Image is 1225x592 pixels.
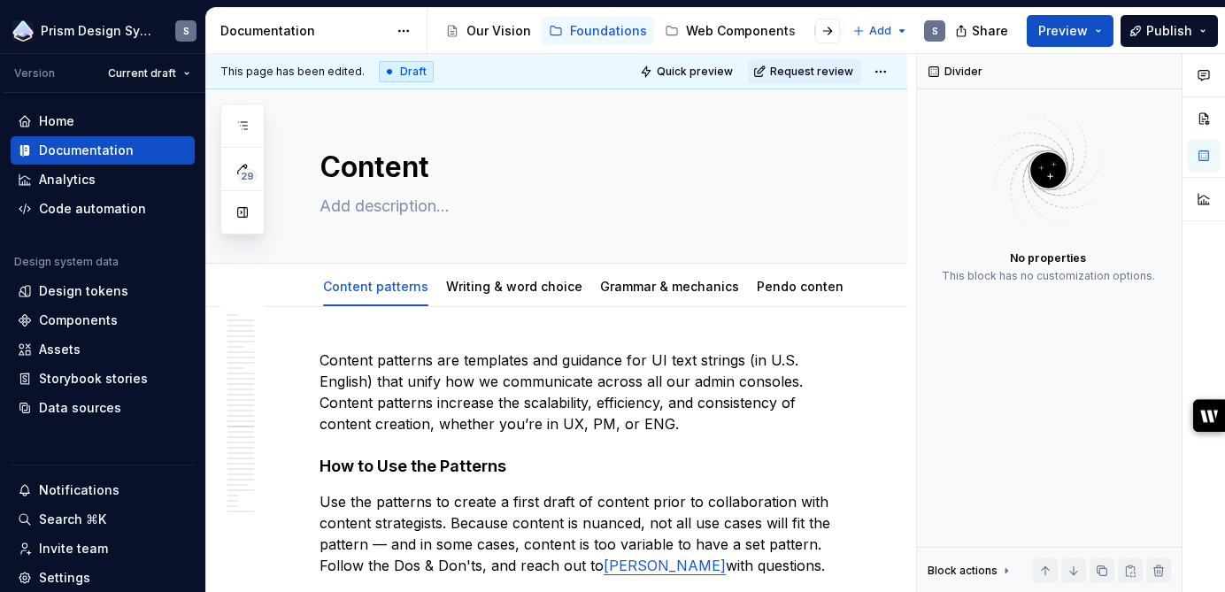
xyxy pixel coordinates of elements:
textarea: Content [316,146,833,188]
div: No properties [1010,251,1086,265]
a: Design tokens [11,277,195,305]
a: Invite team [11,534,195,563]
p: Use the patterns to create a first draft of content prior to collaboration with content strategis... [320,491,836,576]
button: Add [847,19,913,43]
a: Content patterns [323,279,428,294]
div: Storybook stories [39,370,148,388]
a: Grammar & mechanics [600,279,739,294]
span: This page has been edited. [220,65,365,79]
div: Grammar & mechanics [593,267,746,304]
div: Our Vision [466,22,531,40]
div: Documentation [39,142,134,159]
div: Block actions [928,558,1013,583]
div: Search ⌘K [39,511,106,528]
div: This block has no customization options. [942,269,1155,283]
span: Share [972,22,1008,40]
img: 106765b7-6fc4-4b5d-8be0-32f944830029.png [12,20,34,42]
div: Components [39,311,118,329]
span: Request review [770,65,853,79]
div: Prism Design System [41,22,154,40]
span: Add [869,24,891,38]
a: [PERSON_NAME] [604,557,726,574]
div: Notifications [39,481,119,499]
a: Pendo content [757,279,848,294]
div: Content patterns [316,267,435,304]
div: Design tokens [39,282,128,300]
a: Assets [11,335,195,364]
button: Share [946,15,1020,47]
div: Foundations [570,22,647,40]
div: Page tree [438,13,844,49]
div: S [183,24,189,38]
div: Assets [39,341,81,358]
div: Settings [39,569,90,587]
div: Home [39,112,74,130]
button: Current draft [100,61,198,86]
div: Data sources [39,399,121,417]
a: Home [11,107,195,135]
div: Documentation [220,22,388,40]
div: S [932,24,938,38]
a: Writing & word choice [446,279,582,294]
a: Our Vision [438,17,538,45]
div: Pendo content [750,267,855,304]
div: Version [14,66,55,81]
a: Foundations [542,17,654,45]
div: Analytics [39,171,96,188]
p: Content patterns are templates and guidance for UI text strings (in U.S. English) that unify how ... [320,350,836,434]
button: Publish [1121,15,1218,47]
div: Writing & word choice [439,267,589,304]
button: Preview [1027,15,1113,47]
a: Storybook stories [11,365,195,393]
strong: How to Use the Patterns [320,457,506,475]
div: Invite team [39,540,108,557]
span: 29 [238,169,257,183]
button: Prism Design SystemS [4,12,202,50]
div: Web Components [686,22,796,40]
div: Block actions [928,564,998,578]
button: Request review [748,59,861,84]
a: Documentation [11,136,195,165]
span: Quick preview [657,65,733,79]
button: Quick preview [635,59,741,84]
button: Notifications [11,476,195,504]
a: Code automation [11,195,195,223]
button: Search ⌘K [11,505,195,534]
div: Design system data [14,255,119,269]
span: Preview [1038,22,1088,40]
a: Components [11,306,195,334]
span: Publish [1146,22,1192,40]
a: Settings [11,564,195,592]
div: Code automation [39,200,146,218]
div: Draft [379,61,434,82]
a: Analytics [11,165,195,194]
a: Web Components [658,17,803,45]
span: Current draft [108,66,176,81]
a: Data sources [11,394,195,422]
